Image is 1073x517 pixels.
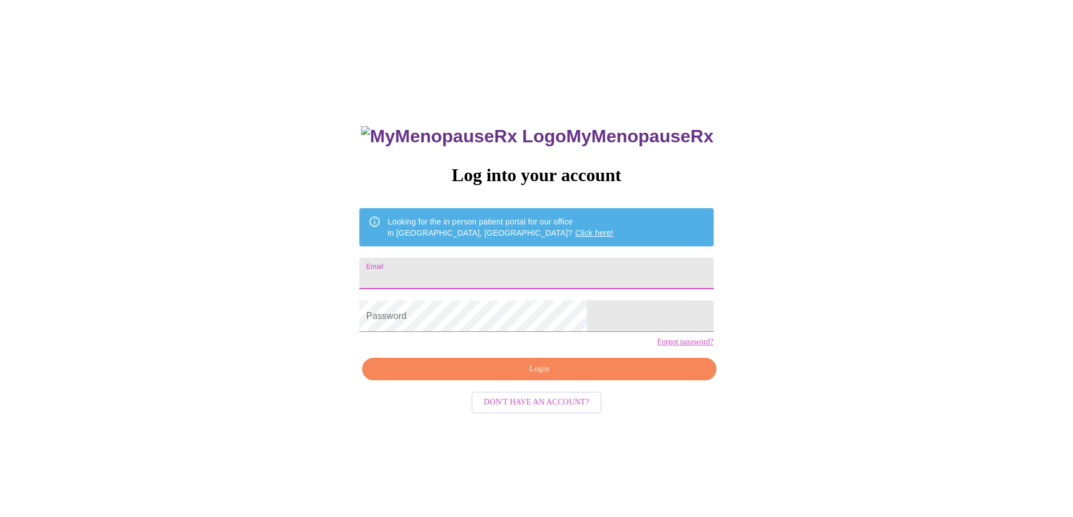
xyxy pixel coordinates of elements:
span: Login [375,362,703,376]
h3: Log into your account [359,165,713,186]
div: Looking for the in person patient portal for our office in [GEOGRAPHIC_DATA], [GEOGRAPHIC_DATA]? [388,212,613,243]
button: Login [362,358,716,381]
img: MyMenopauseRx Logo [361,126,566,147]
span: Don't have an account? [484,395,589,410]
a: Forgot password? [657,338,714,347]
a: Click here! [575,228,613,237]
h3: MyMenopauseRx [361,126,714,147]
button: Don't have an account? [471,392,602,413]
a: Don't have an account? [469,397,604,406]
